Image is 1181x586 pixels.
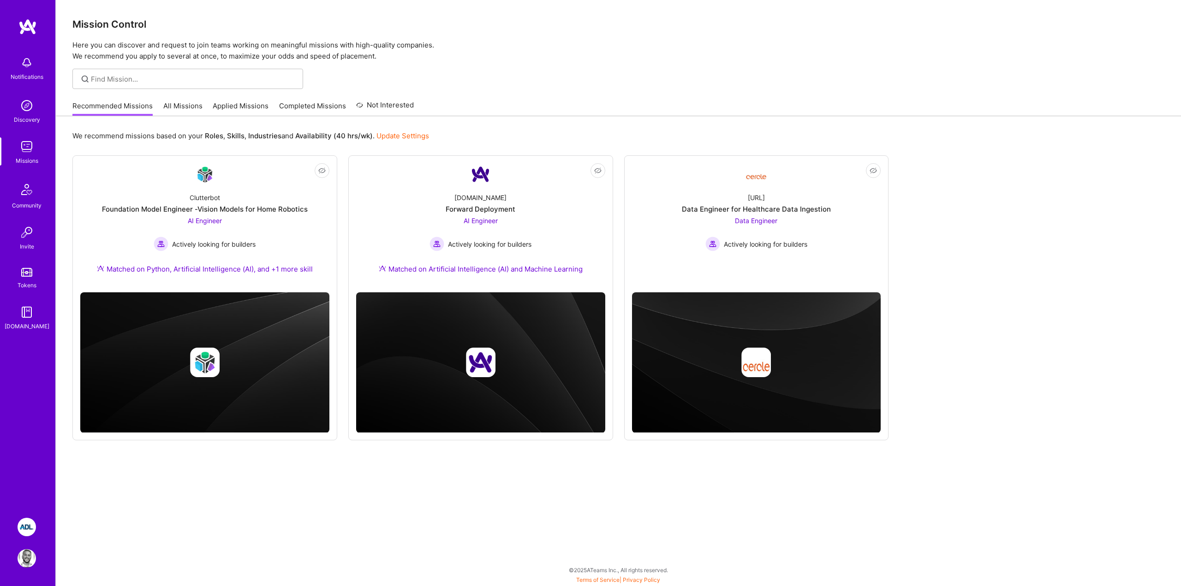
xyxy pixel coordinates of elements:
[682,204,831,214] div: Data Engineer for Healthcare Data Ingestion
[80,292,329,433] img: cover
[20,242,34,251] div: Invite
[18,96,36,115] img: discovery
[21,268,32,277] img: tokens
[55,558,1181,581] div: © 2025 ATeams Inc., All rights reserved.
[72,131,429,141] p: We recommend missions based on your , , and .
[448,239,531,249] span: Actively looking for builders
[379,265,386,272] img: Ateam Purple Icon
[356,100,414,116] a: Not Interested
[248,131,281,140] b: Industries
[163,101,203,116] a: All Missions
[18,223,36,242] img: Invite
[194,164,216,185] img: Company Logo
[190,348,220,377] img: Company logo
[18,518,36,536] img: ADL: Technology Modernization Sprint 1
[188,217,222,225] span: AI Engineer
[16,178,38,201] img: Community
[632,292,881,433] img: cover
[18,18,37,35] img: logo
[454,193,507,202] div: [DOMAIN_NAME]
[154,237,168,251] img: Actively looking for builders
[379,264,583,274] div: Matched on Artificial Intelligence (AI) and Machine Learning
[72,101,153,116] a: Recommended Missions
[466,348,495,377] img: Company logo
[356,292,605,433] img: cover
[16,156,38,166] div: Missions
[190,193,220,202] div: Clutterbot
[356,163,605,285] a: Company Logo[DOMAIN_NAME]Forward DeploymentAI Engineer Actively looking for buildersActively look...
[376,131,429,140] a: Update Settings
[205,131,223,140] b: Roles
[80,74,90,84] i: icon SearchGrey
[735,217,777,225] span: Data Engineer
[14,115,40,124] div: Discovery
[18,303,36,321] img: guide book
[576,576,620,583] a: Terms of Service
[72,40,1164,62] p: Here you can discover and request to join teams working on meaningful missions with high-quality ...
[464,217,498,225] span: AI Engineer
[227,131,245,140] b: Skills
[295,131,373,140] b: Availability (40 hrs/wk)
[97,265,104,272] img: Ateam Purple Icon
[12,201,42,210] div: Community
[429,237,444,251] img: Actively looking for builders
[279,101,346,116] a: Completed Missions
[102,204,308,214] div: Foundation Model Engineer -Vision Models for Home Robotics
[15,549,38,568] a: User Avatar
[15,518,38,536] a: ADL: Technology Modernization Sprint 1
[745,167,767,182] img: Company Logo
[80,163,329,285] a: Company LogoClutterbotFoundation Model Engineer -Vision Models for Home RoboticsAI Engineer Activ...
[446,204,515,214] div: Forward Deployment
[594,167,602,174] i: icon EyeClosed
[91,74,296,84] input: Find Mission...
[470,163,492,185] img: Company Logo
[576,576,660,583] span: |
[623,576,660,583] a: Privacy Policy
[213,101,268,116] a: Applied Missions
[72,18,1164,30] h3: Mission Control
[632,163,881,285] a: Company Logo[URL]Data Engineer for Healthcare Data IngestionData Engineer Actively looking for bu...
[11,72,43,82] div: Notifications
[18,53,36,72] img: bell
[172,239,256,249] span: Actively looking for builders
[18,280,36,290] div: Tokens
[318,167,326,174] i: icon EyeClosed
[97,264,313,274] div: Matched on Python, Artificial Intelligence (AI), and +1 more skill
[870,167,877,174] i: icon EyeClosed
[705,237,720,251] img: Actively looking for builders
[748,193,765,202] div: [URL]
[741,348,771,377] img: Company logo
[5,321,49,331] div: [DOMAIN_NAME]
[18,137,36,156] img: teamwork
[18,549,36,568] img: User Avatar
[724,239,807,249] span: Actively looking for builders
